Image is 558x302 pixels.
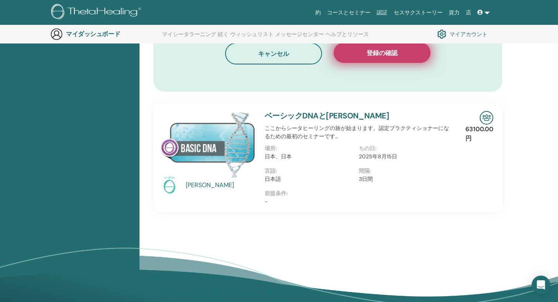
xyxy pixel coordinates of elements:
a: 資力 [446,5,463,20]
font: ヘルプとリソース [325,31,369,38]
a: メッセージセンター [275,31,324,43]
font: 資力 [449,9,460,16]
button: キャンセル [225,43,322,64]
a: [PERSON_NAME] [186,181,257,190]
font: - [265,198,268,205]
font: 2025年8月15日 [359,153,397,160]
a: 約 [312,5,324,20]
font: 続く [218,31,229,38]
font: 前提条件: [265,190,288,197]
img: 基本的なDNA [160,111,255,178]
font: 間隔: [359,167,371,174]
font: マイアカウント [449,31,487,38]
font: マイダッシュボード [66,30,120,38]
a: セスサクストーリー [391,5,446,20]
img: logo.png [51,4,144,21]
a: 店 [463,5,474,20]
font: 登録の確認 [367,49,398,57]
button: 登録の確認 [334,43,431,63]
font: 約 [315,9,321,16]
font: [PERSON_NAME] [186,181,234,189]
font: 認証 [377,9,387,16]
font: 場所: [265,145,277,152]
font: マイシータラーニング [162,31,216,38]
font: キャンセル [258,50,289,58]
font: ウィッシュリスト [230,31,274,38]
font: メッセージセンター [275,31,324,38]
font: 63100.00円 [465,125,493,142]
div: インターコムメッセンジャーを開く [532,276,550,294]
a: 認証 [374,5,391,20]
img: 対面セミナー [480,111,493,125]
a: ベーシックDNAと[PERSON_NAME] [265,111,389,121]
a: マイアカウント [437,28,487,41]
font: コースとセミナー [327,9,370,16]
img: cog.svg [437,28,446,41]
font: ちの日: [359,145,377,152]
font: 日本、日本 [265,153,292,160]
font: 3日間 [359,175,373,182]
a: ウィッシュリスト [230,31,274,43]
img: generic-user-icon.jpg [50,28,63,40]
font: 言語: [265,167,277,174]
font: 日本語 [265,175,281,182]
font: 店 [466,9,471,16]
img: no-photo.png [160,176,179,194]
a: 続く [218,31,229,43]
a: ヘルプとリソース [325,31,369,43]
font: セスサクストーリー [394,9,443,16]
a: マイシータラーニング [162,31,216,43]
a: コースとセミナー [324,5,374,20]
font: ここからシータヒーリングの旅が始まります。認定プラクティショナーになるための最初のセミナーです… [265,125,449,140]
